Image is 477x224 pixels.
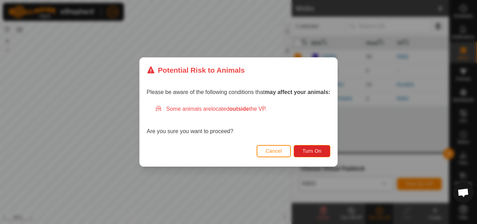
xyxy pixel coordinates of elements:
[265,89,330,95] strong: may affect your animals:
[147,105,330,136] div: Are you sure you want to proceed?
[147,65,245,75] div: Potential Risk to Animals
[453,182,474,203] a: Open chat
[229,106,249,112] strong: outside
[211,106,267,112] span: located the VP.
[266,148,282,154] span: Cancel
[303,148,322,154] span: Turn On
[155,105,330,113] div: Some animals are
[257,145,291,157] button: Cancel
[147,89,330,95] span: Please be aware of the following conditions that
[294,145,330,157] button: Turn On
